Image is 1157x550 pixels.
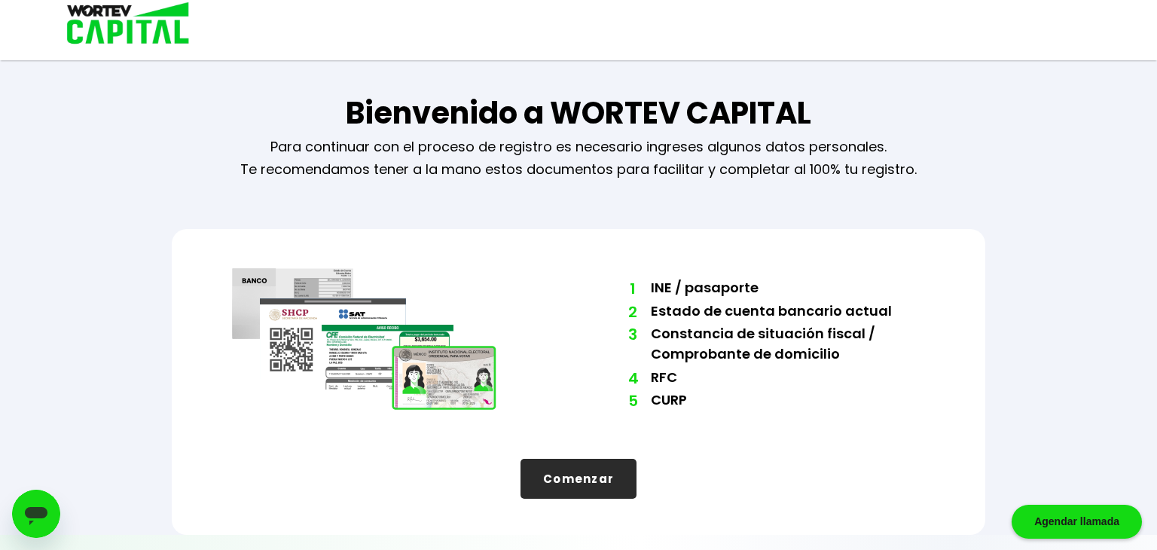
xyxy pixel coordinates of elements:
span: 2 [628,301,636,323]
li: CURP [651,390,925,413]
li: Estado de cuenta bancario actual [651,301,925,324]
li: RFC [651,367,925,390]
iframe: Botón para iniciar la ventana de mensajería [12,490,60,538]
p: Para continuar con el proceso de registro es necesario ingreses algunos datos personales. Te reco... [240,136,917,181]
span: 1 [628,277,636,300]
button: Comenzar [520,459,637,499]
span: 4 [628,367,636,390]
h1: Bienvenido a WORTEV CAPITAL [346,90,811,136]
li: Constancia de situación fiscal / Comprobante de domicilio [651,323,925,367]
li: INE / pasaporte [651,277,925,301]
span: 3 [628,323,636,346]
span: 5 [628,390,636,412]
div: Agendar llamada [1012,505,1142,539]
